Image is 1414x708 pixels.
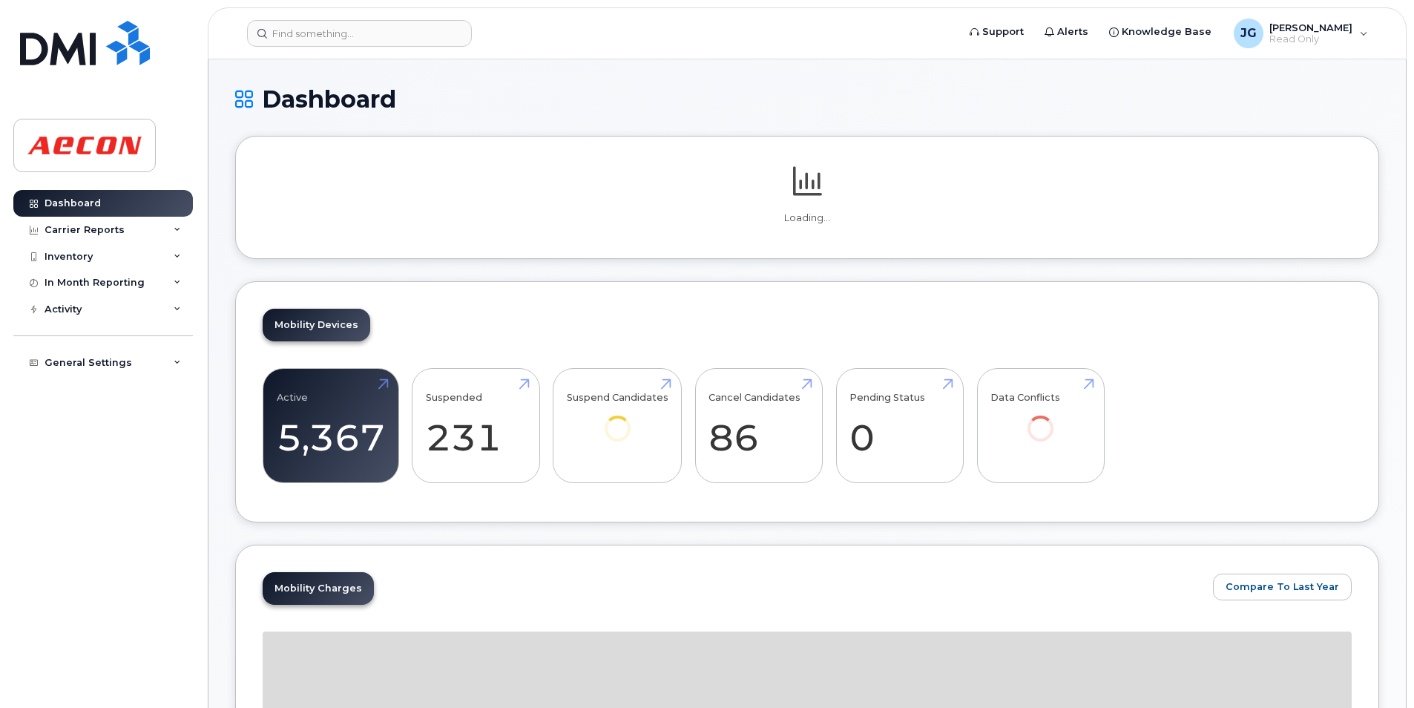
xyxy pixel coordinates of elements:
a: Pending Status 0 [849,377,950,475]
p: Loading... [263,212,1352,225]
a: Suspended 231 [426,377,526,475]
button: Compare To Last Year [1213,574,1352,600]
a: Mobility Charges [263,572,374,605]
a: Suspend Candidates [567,377,668,462]
a: Mobility Devices [263,309,370,341]
a: Active 5,367 [277,377,385,475]
h1: Dashboard [235,86,1379,112]
a: Data Conflicts [990,377,1091,462]
span: Compare To Last Year [1226,580,1339,594]
a: Cancel Candidates 86 [708,377,809,475]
